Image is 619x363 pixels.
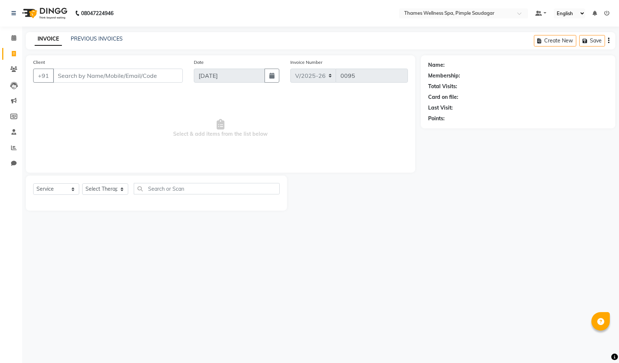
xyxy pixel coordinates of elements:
div: Name: [428,61,445,69]
label: Date [194,59,204,66]
div: Points: [428,115,445,122]
button: Create New [534,35,576,46]
label: Client [33,59,45,66]
input: Search or Scan [134,183,280,194]
b: 08047224946 [81,3,113,24]
div: Card on file: [428,93,458,101]
img: logo [19,3,69,24]
a: PREVIOUS INVOICES [71,35,123,42]
div: Membership: [428,72,460,80]
iframe: chat widget [588,333,612,356]
label: Invoice Number [290,59,322,66]
a: INVOICE [35,32,62,46]
button: +91 [33,69,54,83]
div: Last Visit: [428,104,453,112]
button: Save [579,35,605,46]
input: Search by Name/Mobile/Email/Code [53,69,183,83]
div: Total Visits: [428,83,457,90]
span: Select & add items from the list below [33,91,408,165]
